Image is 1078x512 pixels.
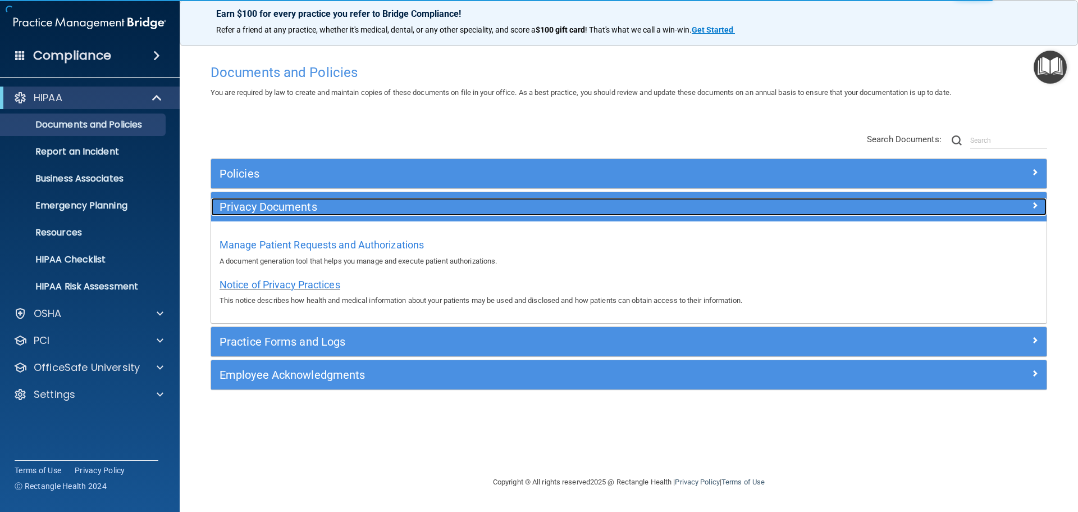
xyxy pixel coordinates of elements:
[13,334,163,347] a: PCI
[220,369,829,381] h5: Employee Acknowledgments
[220,167,829,180] h5: Policies
[34,388,75,401] p: Settings
[220,242,424,250] a: Manage Patient Requests and Authorizations
[13,361,163,374] a: OfficeSafe University
[33,48,111,64] h4: Compliance
[220,201,829,213] h5: Privacy Documents
[13,388,163,401] a: Settings
[220,336,829,348] h5: Practice Forms and Logs
[216,8,1042,19] p: Earn $100 for every practice you refer to Bridge Compliance!
[952,135,962,146] img: ic-search.3b580494.png
[220,255,1038,268] p: A document generation tool that helps you manage and execute patient authorizations.
[34,334,49,347] p: PCI
[220,294,1038,307] p: This notice describes how health and medical information about your patients may be used and disc...
[692,25,735,34] a: Get Started
[34,91,62,105] p: HIPAA
[7,254,161,265] p: HIPAA Checklist
[585,25,692,34] span: ! That's what we call a win-win.
[7,200,161,211] p: Emergency Planning
[1034,51,1067,84] button: Open Resource Center
[34,361,140,374] p: OfficeSafe University
[7,119,161,130] p: Documents and Policies
[211,65,1047,80] h4: Documents and Policies
[721,478,765,486] a: Terms of Use
[675,478,719,486] a: Privacy Policy
[220,333,1038,351] a: Practice Forms and Logs
[220,366,1038,384] a: Employee Acknowledgments
[424,464,834,500] div: Copyright © All rights reserved 2025 @ Rectangle Health | |
[220,165,1038,183] a: Policies
[536,25,585,34] strong: $100 gift card
[13,12,166,34] img: PMB logo
[220,239,424,251] span: Manage Patient Requests and Authorizations
[220,279,340,291] span: Notice of Privacy Practices
[211,88,951,97] span: You are required by law to create and maintain copies of these documents on file in your office. ...
[7,281,161,292] p: HIPAA Risk Assessment
[970,132,1047,149] input: Search
[75,465,125,476] a: Privacy Policy
[220,198,1038,216] a: Privacy Documents
[13,91,163,105] a: HIPAA
[7,173,161,184] p: Business Associates
[867,134,942,144] span: Search Documents:
[692,25,733,34] strong: Get Started
[13,307,163,320] a: OSHA
[15,481,107,492] span: Ⓒ Rectangle Health 2024
[7,146,161,157] p: Report an Incident
[216,25,536,34] span: Refer a friend at any practice, whether it's medical, dental, or any other speciality, and score a
[15,465,61,476] a: Terms of Use
[34,307,62,320] p: OSHA
[7,227,161,238] p: Resources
